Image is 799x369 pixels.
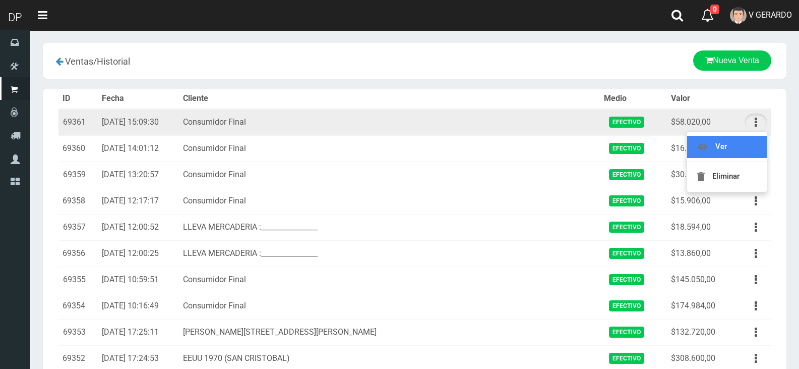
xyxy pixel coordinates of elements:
[609,274,644,285] span: Efectivo
[58,319,98,345] td: 69353
[179,293,600,319] td: Consumidor Final
[179,267,600,293] td: Consumidor Final
[693,50,771,71] a: Nueva Venta
[609,353,644,363] span: Efectivo
[179,135,600,162] td: Consumidor Final
[98,109,179,136] td: [DATE] 15:09:30
[609,169,644,180] span: Efectivo
[667,188,732,214] td: $15.906,00
[609,248,644,258] span: Efectivo
[609,117,644,127] span: Efectivo
[609,300,644,311] span: Efectivo
[179,188,600,214] td: Consumidor Final
[58,109,98,136] td: 69361
[179,319,600,345] td: [PERSON_NAME][STREET_ADDRESS][PERSON_NAME]
[667,293,732,319] td: $174.984,00
[667,214,732,240] td: $18.594,00
[98,188,179,214] td: [DATE] 12:17:17
[710,5,719,14] span: 0
[600,89,667,109] th: Medio
[179,240,600,267] td: LLEVA MERCADERIA :________________
[609,222,644,232] span: Efectivo
[179,89,600,109] th: Cliente
[667,89,732,109] th: Valor
[609,195,644,206] span: Efectivo
[58,89,98,109] th: ID
[98,319,179,345] td: [DATE] 17:25:11
[667,319,732,345] td: $132.720,00
[98,214,179,240] td: [DATE] 12:00:52
[98,162,179,188] td: [DATE] 13:20:57
[179,109,600,136] td: Consumidor Final
[98,89,179,109] th: Fecha
[730,7,747,24] img: User Image
[667,109,732,136] td: $58.020,00
[98,240,179,267] td: [DATE] 12:00:25
[667,267,732,293] td: $145.050,00
[609,143,644,153] span: Efectivo
[609,327,644,337] span: Efectivo
[98,135,179,162] td: [DATE] 14:01:12
[687,136,767,158] a: Ver
[58,135,98,162] td: 69360
[179,162,600,188] td: Consumidor Final
[667,162,732,188] td: $30.198,00
[179,214,600,240] td: LLEVA MERCADERIA :________________
[687,166,767,188] a: Eliminar
[58,240,98,267] td: 69356
[98,267,179,293] td: [DATE] 10:59:51
[98,293,179,319] td: [DATE] 10:16:49
[58,162,98,188] td: 69359
[667,135,732,162] td: $16.308,00
[58,267,98,293] td: 69355
[58,214,98,240] td: 69357
[58,188,98,214] td: 69358
[50,50,293,71] div: /
[58,293,98,319] td: 69354
[97,56,130,67] span: Historial
[667,240,732,267] td: $13.860,00
[65,56,93,67] span: Ventas
[749,10,792,20] span: V GERARDO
